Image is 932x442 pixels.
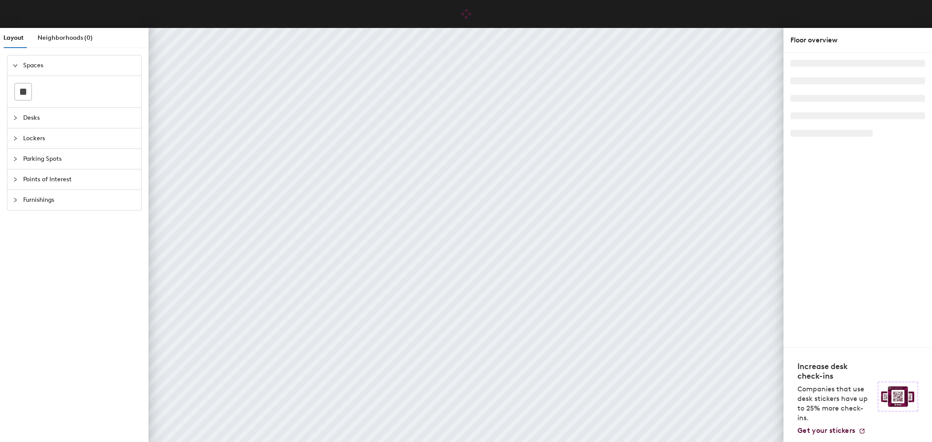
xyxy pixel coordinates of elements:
[13,177,18,182] span: collapsed
[23,169,136,190] span: Points of Interest
[23,55,136,76] span: Spaces
[797,426,855,435] span: Get your stickers
[790,35,925,45] div: Floor overview
[38,34,93,41] span: Neighborhoods (0)
[13,136,18,141] span: collapsed
[23,108,136,128] span: Desks
[797,426,866,435] a: Get your stickers
[13,115,18,121] span: collapsed
[13,156,18,162] span: collapsed
[23,128,136,148] span: Lockers
[878,382,918,411] img: Sticker logo
[13,197,18,203] span: collapsed
[13,63,18,68] span: expanded
[23,190,136,210] span: Furnishings
[3,34,24,41] span: Layout
[797,384,873,423] p: Companies that use desk stickers have up to 25% more check-ins.
[23,149,136,169] span: Parking Spots
[797,362,873,381] h4: Increase desk check-ins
